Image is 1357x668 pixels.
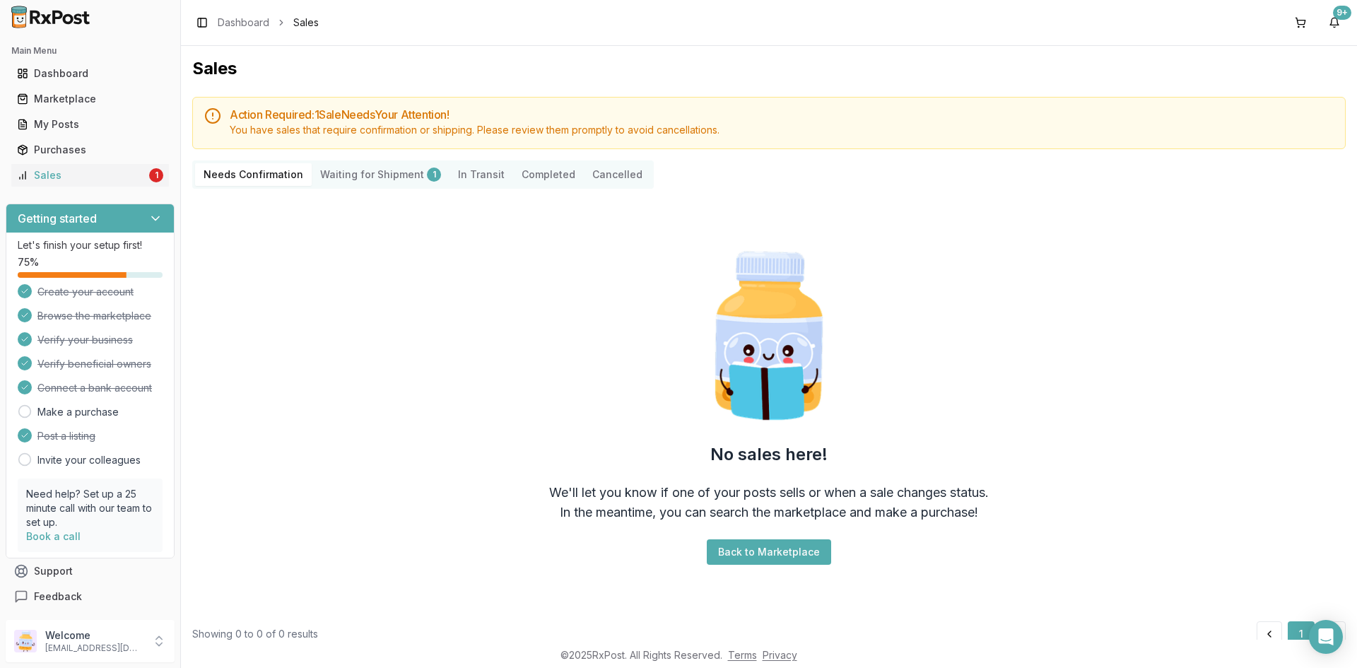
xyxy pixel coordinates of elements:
[17,168,146,182] div: Sales
[37,357,151,371] span: Verify beneficial owners
[37,429,95,443] span: Post a listing
[560,503,978,522] div: In the meantime, you can search the marketplace and make a purchase!
[6,113,175,136] button: My Posts
[6,62,175,85] button: Dashboard
[450,163,513,186] button: In Transit
[37,453,141,467] a: Invite your colleagues
[6,6,96,28] img: RxPost Logo
[37,285,134,299] span: Create your account
[11,86,169,112] a: Marketplace
[17,117,163,131] div: My Posts
[195,163,312,186] button: Needs Confirmation
[26,487,154,529] p: Need help? Set up a 25 minute call with our team to set up.
[45,628,143,643] p: Welcome
[427,168,441,182] div: 1
[218,16,269,30] a: Dashboard
[11,112,169,137] a: My Posts
[37,333,133,347] span: Verify your business
[230,109,1334,120] h5: Action Required: 1 Sale Need s Your Attention!
[6,164,175,187] button: Sales1
[17,92,163,106] div: Marketplace
[728,649,757,661] a: Terms
[14,630,37,652] img: User avatar
[37,405,119,419] a: Make a purchase
[18,210,97,227] h3: Getting started
[710,443,828,466] h2: No sales here!
[26,530,81,542] a: Book a call
[763,649,797,661] a: Privacy
[17,143,163,157] div: Purchases
[678,245,859,426] img: Smart Pill Bottle
[1288,621,1315,647] button: 1
[707,539,831,565] button: Back to Marketplace
[17,66,163,81] div: Dashboard
[11,61,169,86] a: Dashboard
[312,163,450,186] button: Waiting for Shipment
[11,163,169,188] a: Sales1
[6,139,175,161] button: Purchases
[6,558,175,584] button: Support
[1323,11,1346,34] button: 9+
[192,57,1346,80] h1: Sales
[11,45,169,57] h2: Main Menu
[18,238,163,252] p: Let's finish your setup first!
[549,483,989,503] div: We'll let you know if one of your posts sells or when a sale changes status.
[1333,6,1351,20] div: 9+
[37,381,152,395] span: Connect a bank account
[513,163,584,186] button: Completed
[293,16,319,30] span: Sales
[37,309,151,323] span: Browse the marketplace
[18,255,39,269] span: 75 %
[1309,620,1343,654] div: Open Intercom Messenger
[6,88,175,110] button: Marketplace
[218,16,319,30] nav: breadcrumb
[230,123,1334,137] div: You have sales that require confirmation or shipping. Please review them promptly to avoid cancel...
[45,643,143,654] p: [EMAIL_ADDRESS][DOMAIN_NAME]
[34,590,82,604] span: Feedback
[584,163,651,186] button: Cancelled
[11,137,169,163] a: Purchases
[6,584,175,609] button: Feedback
[149,168,163,182] div: 1
[192,627,318,641] div: Showing 0 to 0 of 0 results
